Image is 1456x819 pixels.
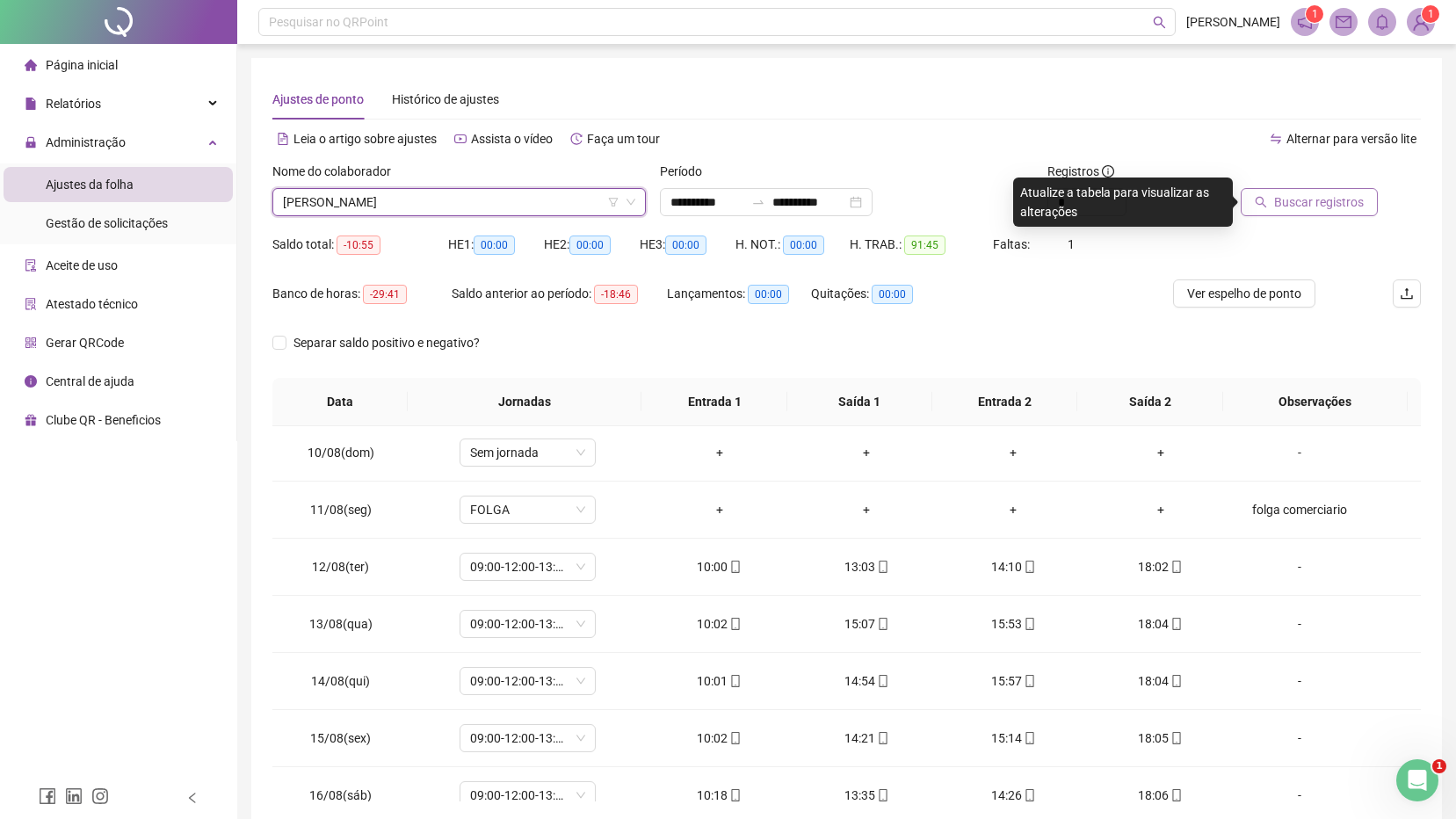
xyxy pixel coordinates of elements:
[728,618,742,630] span: mobile
[594,285,638,304] span: -18:46
[1169,675,1183,687] span: mobile
[1396,759,1438,801] iframe: Intercom live chat
[448,235,544,255] div: HE 1:
[954,786,1073,805] div: 14:26
[470,668,585,694] span: 09:00-12:00-13:00-17:20
[1101,614,1220,634] div: 18:04
[186,792,199,804] span: left
[728,561,742,573] span: mobile
[1022,732,1036,744] span: mobile
[665,236,706,255] span: 00:00
[954,614,1073,634] div: 15:53
[25,136,37,149] span: lock
[569,236,611,255] span: 00:00
[470,611,585,637] span: 09:00-12:00-13:00-17:20
[850,235,993,255] div: H. TRAB.:
[954,728,1073,748] div: 15:14
[25,98,37,110] span: file
[1374,14,1390,30] span: bell
[1169,732,1183,744] span: mobile
[728,789,742,801] span: mobile
[1101,500,1220,519] div: +
[660,162,714,181] label: Período
[751,195,765,209] span: swap-right
[1101,557,1220,576] div: 18:02
[1400,286,1414,301] span: upload
[1077,378,1222,426] th: Saída 2
[46,374,134,388] span: Central de ajuda
[1255,196,1267,208] span: search
[25,59,37,71] span: home
[1248,786,1351,805] div: -
[312,560,369,574] span: 12/08(ter)
[46,135,126,149] span: Administração
[471,132,553,146] span: Assista o vídeo
[808,614,926,634] div: 15:07
[1102,165,1114,178] span: info-circle
[1286,132,1416,146] span: Alternar para versão lite
[872,285,913,304] span: 00:00
[667,284,810,304] div: Lançamentos:
[310,503,372,517] span: 11/08(seg)
[1297,14,1313,30] span: notification
[1022,618,1036,630] span: mobile
[875,618,889,630] span: mobile
[1047,162,1114,181] span: Registros
[544,235,640,255] div: HE 2:
[1312,8,1318,20] span: 1
[660,614,779,634] div: 10:02
[1173,279,1315,308] button: Ver espelho de ponto
[337,236,380,255] span: -10:55
[875,789,889,801] span: mobile
[470,439,585,466] span: Sem jornada
[25,259,37,272] span: audit
[640,235,735,255] div: HE 3:
[293,132,437,146] span: Leia o artigo sobre ajustes
[25,298,37,310] span: solution
[954,500,1073,519] div: +
[1101,728,1220,748] div: 18:05
[570,133,583,145] span: history
[1422,5,1439,23] sup: Atualize o seu contato no menu Meus Dados
[46,258,118,272] span: Aceite de uso
[1248,728,1351,748] div: -
[728,675,742,687] span: mobile
[954,671,1073,691] div: 15:57
[46,297,138,311] span: Atestado técnico
[470,496,585,523] span: FOLGA
[25,375,37,388] span: info-circle
[46,58,118,72] span: Página inicial
[1022,561,1036,573] span: mobile
[735,235,850,255] div: H. NOT.:
[470,554,585,580] span: 09:00-12:00-13:00-17:20
[808,786,926,805] div: 13:35
[452,284,667,304] div: Saldo anterior ao período:
[46,336,124,350] span: Gerar QRCode
[1241,188,1378,216] button: Buscar registros
[46,216,168,230] span: Gestão de solicitações
[875,561,889,573] span: mobile
[25,337,37,349] span: qrcode
[1169,789,1183,801] span: mobile
[587,132,660,146] span: Faça um tour
[1248,557,1351,576] div: -
[808,557,926,576] div: 13:03
[309,617,373,631] span: 13/08(qua)
[993,237,1032,251] span: Faltas:
[286,333,487,352] span: Separar saldo positivo e negativo?
[954,443,1073,462] div: +
[363,285,407,304] span: -29:41
[454,133,467,145] span: youtube
[751,195,765,209] span: to
[1101,671,1220,691] div: 18:04
[308,446,374,460] span: 10/08(dom)
[608,197,619,207] span: filter
[1013,178,1233,227] div: Atualize a tabela para visualizar as alterações
[311,674,370,688] span: 14/08(qui)
[272,92,364,106] span: Ajustes de ponto
[1101,443,1220,462] div: +
[1248,671,1351,691] div: -
[1101,786,1220,805] div: 18:06
[1248,614,1351,634] div: -
[272,378,408,426] th: Data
